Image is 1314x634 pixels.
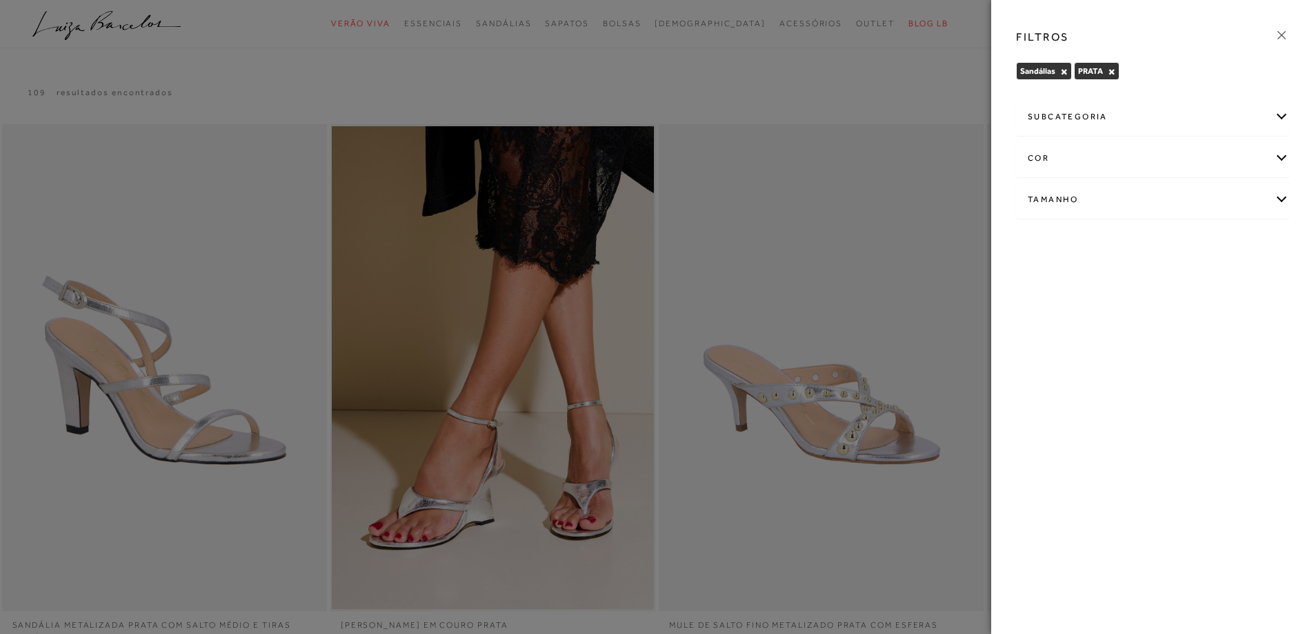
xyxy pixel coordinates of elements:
button: PRATA Close [1108,67,1115,77]
div: Tamanho [1017,181,1288,218]
span: Sandálias [1020,66,1055,76]
button: Sandálias Close [1060,67,1068,77]
div: cor [1017,140,1288,177]
span: PRATA [1078,66,1103,76]
div: subcategoria [1017,99,1288,135]
h3: FILTROS [1016,29,1069,45]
